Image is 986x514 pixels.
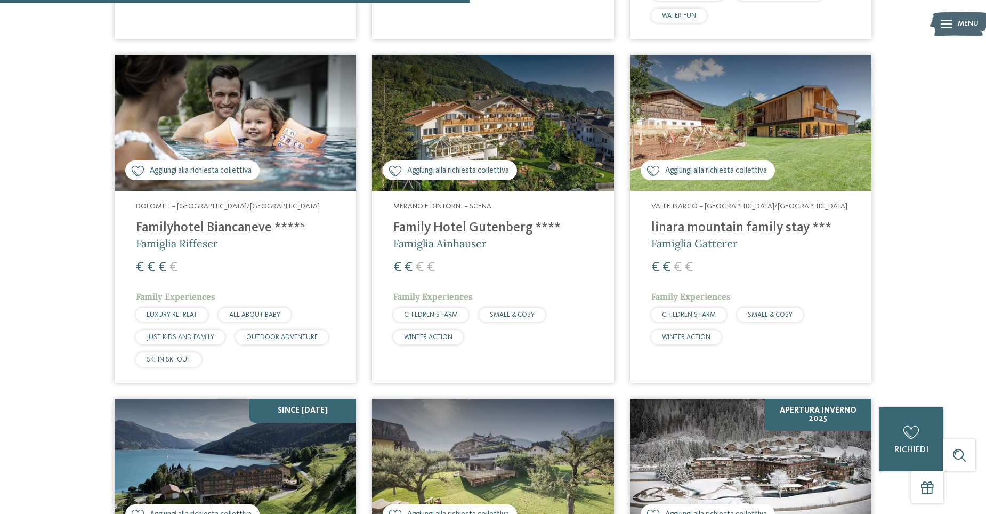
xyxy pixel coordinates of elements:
[685,261,693,275] span: €
[393,220,592,236] h4: Family Hotel Gutenberg ****
[136,237,218,250] span: Famiglia Riffeser
[651,220,850,236] h4: linara mountain family stay ***
[651,203,847,210] span: Valle Isarco – [GEOGRAPHIC_DATA]/[GEOGRAPHIC_DATA]
[115,55,356,191] img: Cercate un hotel per famiglie? Qui troverete solo i migliori!
[416,261,424,275] span: €
[748,311,793,318] span: SMALL & COSY
[147,356,191,363] span: SKI-IN SKI-OUT
[879,407,943,471] a: richiedi
[393,291,473,302] span: Family Experiences
[651,261,659,275] span: €
[490,311,535,318] span: SMALL & COSY
[662,12,696,19] span: WATER FUN
[894,446,928,454] span: richiedi
[136,291,215,302] span: Family Experiences
[404,311,458,318] span: CHILDREN’S FARM
[674,261,682,275] span: €
[115,55,356,383] a: Cercate un hotel per famiglie? Qui troverete solo i migliori! Aggiungi alla richiesta collettiva ...
[630,55,871,383] a: Cercate un hotel per famiglie? Qui troverete solo i migliori! Aggiungi alla richiesta collettiva ...
[651,291,731,302] span: Family Experiences
[136,261,144,275] span: €
[169,261,177,275] span: €
[662,311,716,318] span: CHILDREN’S FARM
[662,334,710,341] span: WINTER ACTION
[136,203,320,210] span: Dolomiti – [GEOGRAPHIC_DATA]/[GEOGRAPHIC_DATA]
[229,311,280,318] span: ALL ABOUT BABY
[147,261,155,275] span: €
[393,203,491,210] span: Merano e dintorni – Scena
[372,55,613,383] a: Cercate un hotel per famiglie? Qui troverete solo i migliori! Aggiungi alla richiesta collettiva ...
[407,165,509,176] span: Aggiungi alla richiesta collettiva
[393,237,487,250] span: Famiglia Ainhauser
[393,261,401,275] span: €
[427,261,435,275] span: €
[158,261,166,275] span: €
[651,237,738,250] span: Famiglia Gatterer
[665,165,767,176] span: Aggiungi alla richiesta collettiva
[404,334,452,341] span: WINTER ACTION
[150,165,252,176] span: Aggiungi alla richiesta collettiva
[662,261,670,275] span: €
[246,334,318,341] span: OUTDOOR ADVENTURE
[147,334,214,341] span: JUST KIDS AND FAMILY
[147,311,197,318] span: LUXURY RETREAT
[630,55,871,191] img: Cercate un hotel per famiglie? Qui troverete solo i migliori!
[372,55,613,191] img: Family Hotel Gutenberg ****
[405,261,413,275] span: €
[136,220,335,236] h4: Familyhotel Biancaneve ****ˢ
